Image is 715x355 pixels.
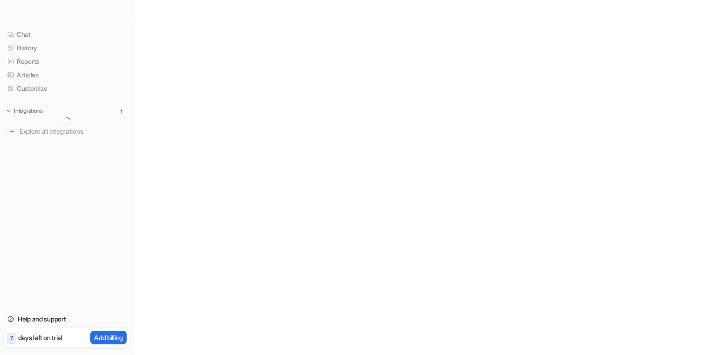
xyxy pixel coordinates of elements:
p: Integrations [14,107,43,115]
img: menu_add.svg [118,108,125,114]
a: History [4,41,130,55]
p: Add billing [94,333,123,342]
span: Explore all integrations [20,124,126,139]
a: Reports [4,55,130,68]
img: expand menu [6,108,12,114]
img: explore all integrations [7,127,17,136]
p: 7 [10,334,13,342]
a: Explore all integrations [4,125,130,138]
button: Integrations [4,106,46,116]
button: Add billing [90,331,127,344]
a: Chat [4,28,130,41]
a: Help and support [4,313,130,326]
a: Articles [4,68,130,82]
p: days left on trial [18,333,62,342]
a: Customize [4,82,130,95]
